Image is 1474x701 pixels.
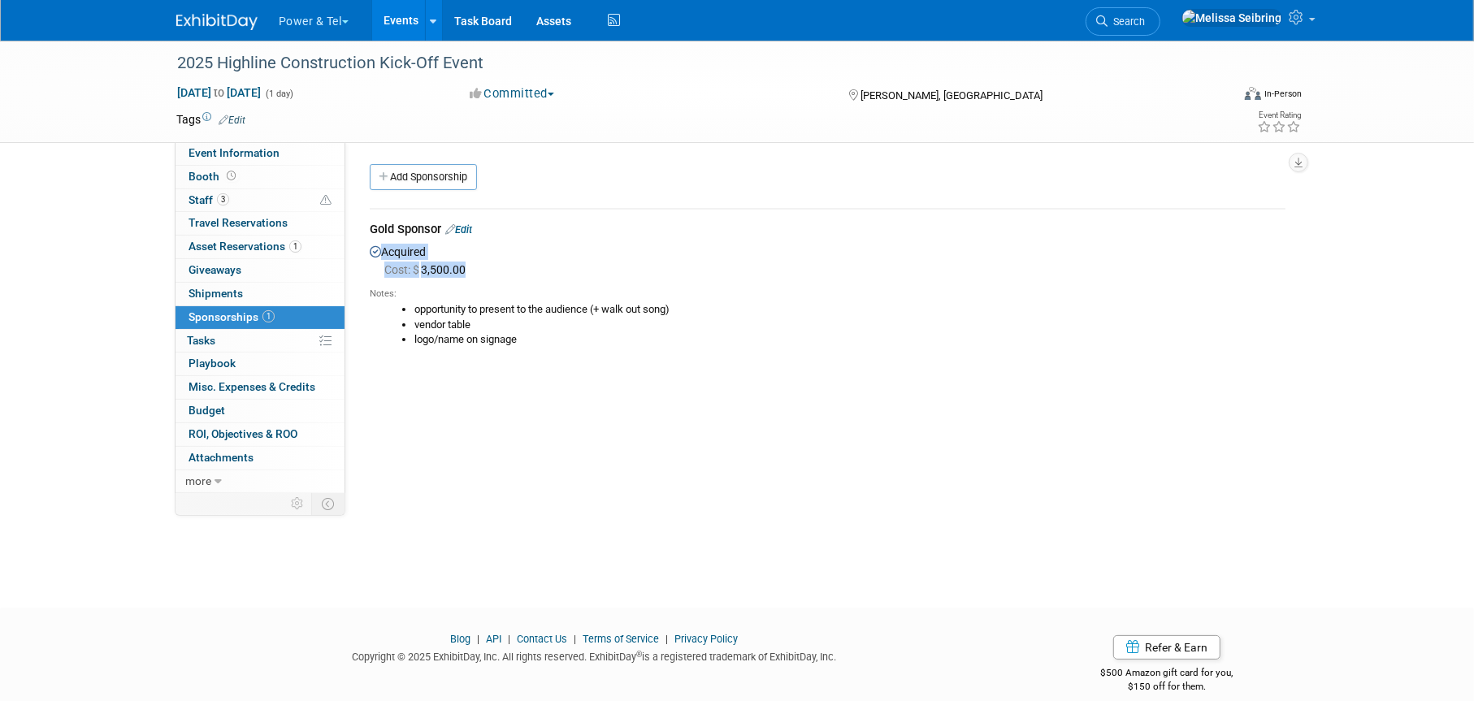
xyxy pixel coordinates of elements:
li: logo/name on signage [414,332,1285,348]
a: Add Sponsorship [370,164,477,190]
span: Event Information [189,146,280,159]
a: ROI, Objectives & ROO [176,423,345,446]
button: Committed [464,85,561,102]
span: (1 day) [264,89,293,99]
div: Copyright © 2025 ExhibitDay, Inc. All rights reserved. ExhibitDay is a registered trademark of Ex... [176,646,1012,664]
a: Shipments [176,283,345,305]
span: 1 [289,240,301,253]
span: Search [1108,15,1145,28]
a: Search [1086,7,1160,36]
span: Booth not reserved yet [223,170,239,182]
div: In-Person [1264,88,1302,100]
div: Event Format [1134,84,1302,109]
div: Acquired [370,241,1285,361]
span: 3,500.00 [384,263,472,276]
span: Budget [189,404,225,417]
span: [DATE] [DATE] [176,85,262,100]
a: Terms of Service [583,633,659,645]
a: more [176,470,345,493]
span: more [185,474,211,487]
span: Sponsorships [189,310,275,323]
span: Potential Scheduling Conflict -- at least one attendee is tagged in another overlapping event. [320,193,332,208]
div: Notes: [370,288,1285,301]
span: Shipments [189,287,243,300]
div: 2025 Highline Construction Kick-Off Event [171,49,1206,78]
div: $500 Amazon gift card for you, [1036,656,1298,693]
span: Cost: $ [384,263,421,276]
img: ExhibitDay [176,14,258,30]
a: Sponsorships1 [176,306,345,329]
span: Booth [189,170,239,183]
span: | [473,633,483,645]
span: Asset Reservations [189,240,301,253]
a: Refer & Earn [1113,635,1220,660]
a: Attachments [176,447,345,469]
a: Misc. Expenses & Credits [176,376,345,399]
span: 1 [262,310,275,322]
a: Budget [176,400,345,422]
td: Tags [176,111,245,128]
span: ROI, Objectives & ROO [189,427,297,440]
span: Misc. Expenses & Credits [189,380,315,393]
a: Blog [450,633,470,645]
span: | [661,633,672,645]
a: Edit [219,115,245,126]
div: Gold Sponsor [370,221,1285,241]
img: Melissa Seibring [1181,9,1282,27]
span: | [570,633,580,645]
a: API [486,633,501,645]
td: Toggle Event Tabs [312,493,345,514]
a: Giveaways [176,259,345,282]
img: Format-Inperson.png [1245,87,1261,100]
span: Staff [189,193,229,206]
a: Staff3 [176,189,345,212]
a: Event Information [176,142,345,165]
sup: ® [636,650,642,659]
span: Playbook [189,357,236,370]
span: Tasks [187,334,215,347]
li: opportunity to present to the audience (+ walk out song) [414,302,1285,318]
div: Event Rating [1257,111,1301,119]
span: Attachments [189,451,254,464]
a: Contact Us [517,633,567,645]
li: vendor table [414,318,1285,333]
span: 3 [217,193,229,206]
a: Tasks [176,330,345,353]
span: to [211,86,227,99]
a: Playbook [176,353,345,375]
a: Booth [176,166,345,188]
span: Travel Reservations [189,216,288,229]
a: Privacy Policy [674,633,738,645]
a: Edit [445,223,472,236]
span: Giveaways [189,263,241,276]
a: Travel Reservations [176,212,345,235]
span: | [504,633,514,645]
div: $150 off for them. [1036,680,1298,694]
span: [PERSON_NAME], [GEOGRAPHIC_DATA] [861,89,1043,102]
td: Personalize Event Tab Strip [284,493,312,514]
a: Asset Reservations1 [176,236,345,258]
